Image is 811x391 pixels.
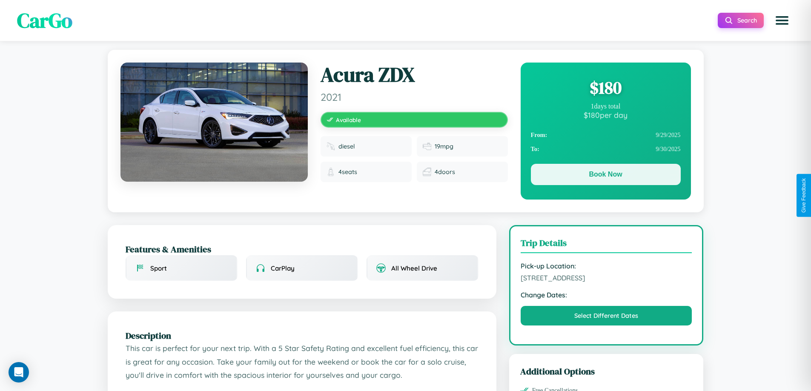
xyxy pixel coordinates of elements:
div: Open Intercom Messenger [9,362,29,382]
span: 2021 [321,91,508,103]
button: Search [718,13,764,28]
h3: Additional Options [520,365,693,377]
div: Give Feedback [801,178,807,213]
img: Seats [327,168,335,176]
h2: Description [126,329,479,342]
strong: Change Dates: [521,291,692,299]
img: Fuel efficiency [423,142,431,151]
img: Fuel type [327,142,335,151]
span: Available [336,116,361,123]
span: 4 seats [338,168,357,176]
span: Search [737,17,757,24]
div: 1 days total [531,103,681,110]
span: CarGo [17,6,72,34]
div: 9 / 30 / 2025 [531,142,681,156]
strong: From: [531,131,547,139]
span: Sport [150,264,167,272]
span: 19 mpg [435,143,453,150]
span: 4 doors [435,168,455,176]
button: Select Different Dates [521,306,692,325]
h1: Acura ZDX [321,63,508,87]
span: CarPlay [271,264,295,272]
div: 9 / 29 / 2025 [531,128,681,142]
div: $ 180 [531,76,681,99]
div: $ 180 per day [531,110,681,120]
span: All Wheel Drive [391,264,437,272]
button: Open menu [770,9,794,32]
span: [STREET_ADDRESS] [521,274,692,282]
span: diesel [338,143,355,150]
img: Doors [423,168,431,176]
h3: Trip Details [521,237,692,253]
img: Acura ZDX 2021 [120,63,308,182]
strong: To: [531,146,539,153]
p: This car is perfect for your next trip. With a 5 Star Safety Rating and excellent fuel efficiency... [126,342,479,382]
h2: Features & Amenities [126,243,479,255]
strong: Pick-up Location: [521,262,692,270]
button: Book Now [531,164,681,185]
